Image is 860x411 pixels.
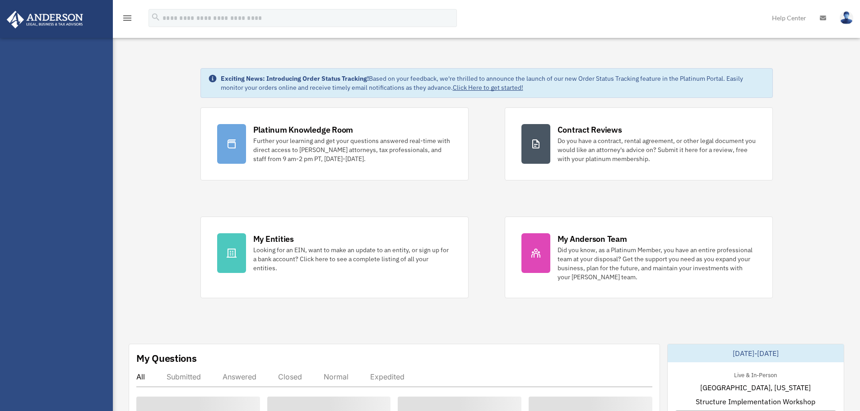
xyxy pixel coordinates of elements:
[696,396,815,407] span: Structure Implementation Workshop
[136,372,145,381] div: All
[4,11,86,28] img: Anderson Advisors Platinum Portal
[253,136,452,163] div: Further your learning and get your questions answered real-time with direct access to [PERSON_NAM...
[151,12,161,22] i: search
[122,13,133,23] i: menu
[278,372,302,381] div: Closed
[221,74,765,92] div: Based on your feedback, we're thrilled to announce the launch of our new Order Status Tracking fe...
[167,372,201,381] div: Submitted
[324,372,349,381] div: Normal
[558,245,756,282] div: Did you know, as a Platinum Member, you have an entire professional team at your disposal? Get th...
[223,372,256,381] div: Answered
[253,124,353,135] div: Platinum Knowledge Room
[700,382,811,393] span: [GEOGRAPHIC_DATA], [US_STATE]
[505,107,773,180] a: Contract Reviews Do you have a contract, rental agreement, or other legal document you would like...
[221,74,369,83] strong: Exciting News: Introducing Order Status Tracking!
[668,344,844,362] div: [DATE]-[DATE]
[840,11,853,24] img: User Pic
[505,217,773,298] a: My Anderson Team Did you know, as a Platinum Member, you have an entire professional team at your...
[136,351,197,365] div: My Questions
[453,83,523,92] a: Click Here to get started!
[253,233,294,245] div: My Entities
[122,16,133,23] a: menu
[727,369,784,379] div: Live & In-Person
[253,245,452,272] div: Looking for an EIN, want to make an update to an entity, or sign up for a bank account? Click her...
[558,136,756,163] div: Do you have a contract, rental agreement, or other legal document you would like an attorney's ad...
[558,124,622,135] div: Contract Reviews
[370,372,404,381] div: Expedited
[200,217,469,298] a: My Entities Looking for an EIN, want to make an update to an entity, or sign up for a bank accoun...
[200,107,469,180] a: Platinum Knowledge Room Further your learning and get your questions answered real-time with dire...
[558,233,627,245] div: My Anderson Team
